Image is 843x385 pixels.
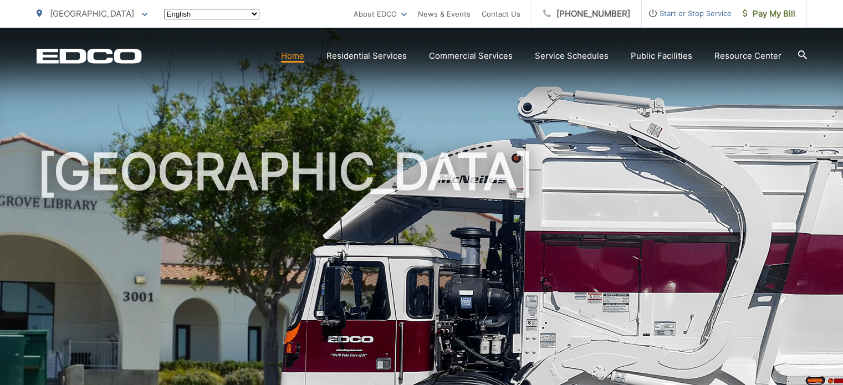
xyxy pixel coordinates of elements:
[354,7,407,20] a: About EDCO
[714,49,781,63] a: Resource Center
[429,49,513,63] a: Commercial Services
[482,7,520,20] a: Contact Us
[631,49,692,63] a: Public Facilities
[326,49,407,63] a: Residential Services
[743,7,795,20] span: Pay My Bill
[535,49,609,63] a: Service Schedules
[281,49,304,63] a: Home
[50,8,134,19] span: [GEOGRAPHIC_DATA]
[37,48,142,64] a: EDCD logo. Return to the homepage.
[164,9,259,19] select: Select a language
[418,7,471,20] a: News & Events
